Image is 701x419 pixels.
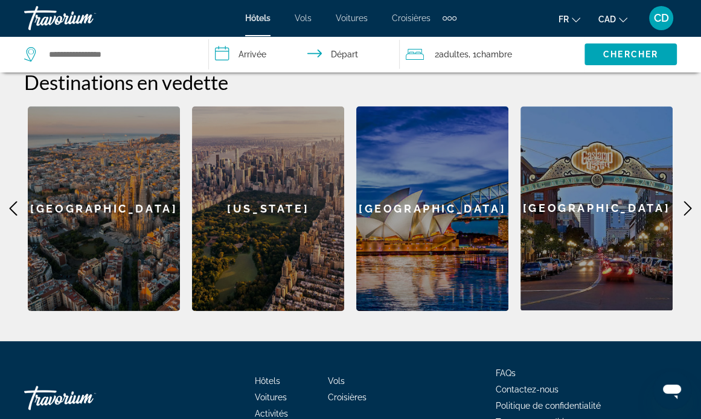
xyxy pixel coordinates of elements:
a: Croisières [328,392,367,402]
button: Change language [559,10,580,28]
span: Chambre [476,50,512,59]
span: , 1 [469,46,512,63]
a: Croisières [392,13,431,23]
span: CD [654,12,669,24]
a: FAQs [496,368,516,378]
div: [GEOGRAPHIC_DATA] [520,106,673,310]
h2: Destinations en vedette [24,70,677,94]
a: [GEOGRAPHIC_DATA] [520,106,673,311]
span: Adultes [439,50,469,59]
button: User Menu [645,5,677,31]
button: Extra navigation items [443,8,456,28]
button: Chercher [584,43,677,65]
a: Voitures [336,13,368,23]
span: CAD [598,14,616,24]
a: [GEOGRAPHIC_DATA] [28,106,180,311]
a: [GEOGRAPHIC_DATA] [356,106,508,311]
a: Travorium [24,2,145,34]
span: fr [559,14,569,24]
a: Hôtels [255,376,280,386]
a: Politique de confidentialité [496,401,601,411]
a: [US_STATE] [192,106,344,311]
button: Change currency [598,10,627,28]
iframe: Bouton de lancement de la fenêtre de messagerie [653,371,691,409]
button: Travelers: 2 adults, 0 children [400,36,584,72]
a: Hôtels [245,13,270,23]
a: Voitures [255,392,287,402]
a: Vols [295,13,312,23]
span: Chercher [603,50,658,59]
a: Activités [255,409,288,418]
span: 2 [435,46,469,63]
a: Contactez-nous [496,385,559,394]
button: Check in and out dates [209,36,400,72]
a: Vols [328,376,345,386]
a: Travorium [24,380,145,416]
